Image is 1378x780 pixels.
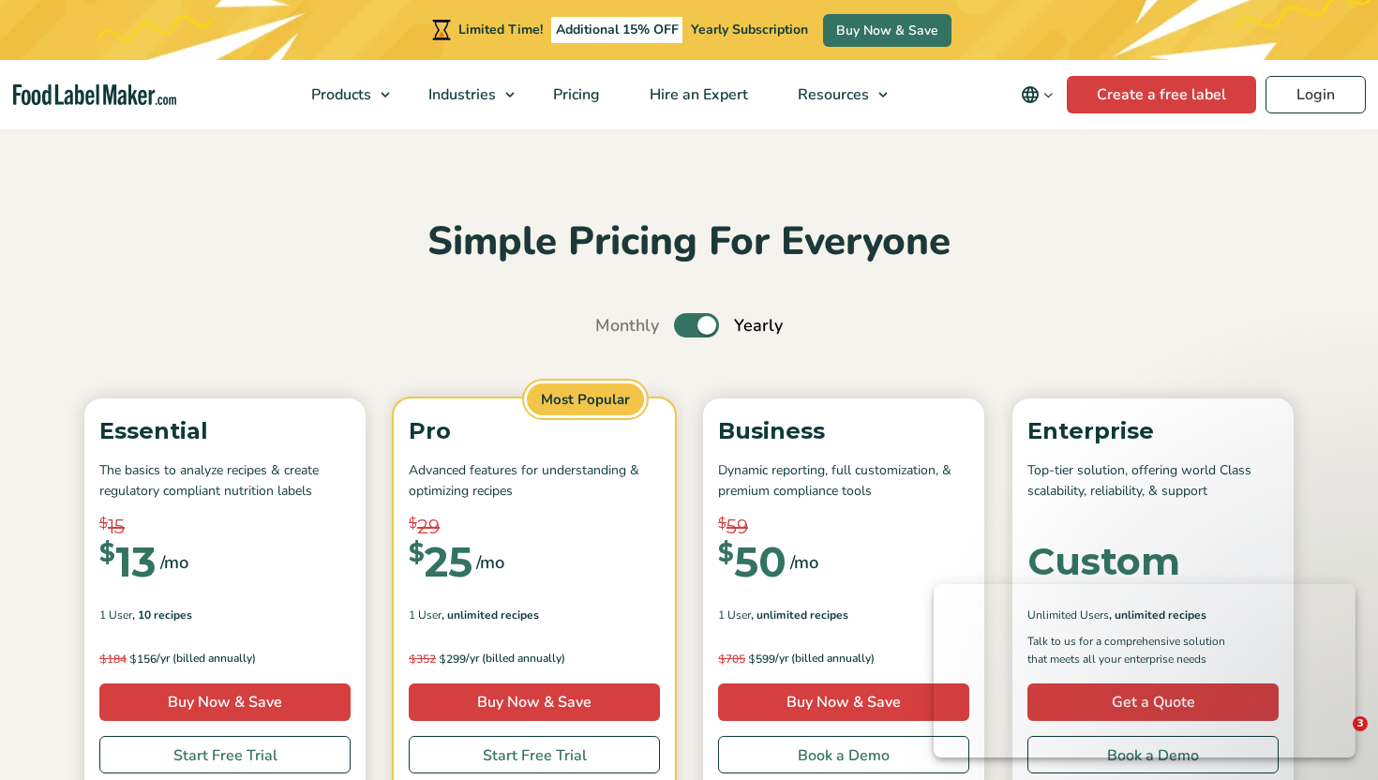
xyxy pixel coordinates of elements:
a: Industries [404,60,524,129]
span: Pricing [547,84,602,105]
span: $ [129,652,137,666]
p: Business [718,413,969,449]
p: Advanced features for understanding & optimizing recipes [409,460,660,502]
p: Enterprise [1027,413,1279,449]
span: 1 User [409,607,442,623]
span: 156 [99,650,157,668]
span: 299 [409,650,466,668]
span: Monthly [595,313,659,338]
a: Hire an Expert [625,60,769,129]
span: /mo [476,549,504,576]
span: $ [748,652,756,666]
span: 599 [718,650,775,668]
span: , 10 Recipes [132,607,192,623]
span: Resources [792,84,871,105]
p: Pro [409,413,660,449]
span: Industries [423,84,498,105]
span: $ [99,652,107,666]
span: $ [409,541,425,565]
span: $ [718,541,734,565]
span: $ [718,652,726,666]
span: /mo [160,549,188,576]
span: , Unlimited Recipes [442,607,539,623]
label: Toggle [674,313,719,337]
span: Hire an Expert [644,84,750,105]
span: $ [99,513,108,534]
span: $ [409,652,416,666]
a: Start Free Trial [99,736,351,773]
span: /yr (billed annually) [157,650,256,668]
span: 29 [417,513,440,541]
div: Custom [1027,543,1180,580]
a: Buy Now & Save [99,683,351,721]
span: $ [718,513,726,534]
span: $ [439,652,446,666]
del: 705 [718,652,745,667]
span: /mo [790,549,818,576]
del: 184 [99,652,127,667]
span: /yr (billed annually) [775,650,875,668]
del: 352 [409,652,436,667]
span: Limited Time! [458,21,543,38]
span: $ [99,541,115,565]
p: Essential [99,413,351,449]
a: Buy Now & Save [409,683,660,721]
span: 59 [726,513,748,541]
span: Yearly Subscription [691,21,808,38]
span: Products [306,84,373,105]
a: Food Label Maker homepage [13,84,176,106]
span: Yearly [734,313,783,338]
div: 13 [99,541,157,582]
span: Most Popular [524,381,647,419]
span: , Unlimited Recipes [751,607,848,623]
a: Start Free Trial [409,736,660,773]
div: 50 [718,541,786,582]
span: 3 [1353,716,1368,731]
p: The basics to analyze recipes & create regulatory compliant nutrition labels [99,460,351,502]
a: Login [1266,76,1366,113]
span: $ [409,513,417,534]
h2: Simple Pricing For Everyone [75,217,1303,268]
span: 1 User [99,607,132,623]
a: Resources [773,60,897,129]
span: Additional 15% OFF [551,17,683,43]
a: Create a free label [1067,76,1256,113]
p: Dynamic reporting, full customization, & premium compliance tools [718,460,969,502]
a: Buy Now & Save [823,14,951,47]
a: Book a Demo [718,736,969,773]
span: 15 [108,513,125,541]
div: 25 [409,541,472,582]
a: Pricing [529,60,621,129]
span: 1 User [718,607,751,623]
p: Top-tier solution, offering world Class scalability, reliability, & support [1027,460,1279,502]
a: Buy Now & Save [718,683,969,721]
button: Change language [1008,76,1067,113]
a: Products [287,60,399,129]
span: /yr (billed annually) [466,650,565,668]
